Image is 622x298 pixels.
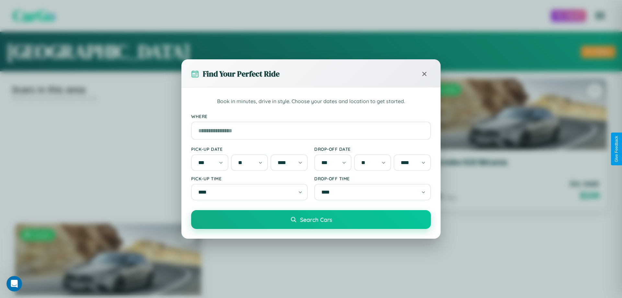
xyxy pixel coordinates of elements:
p: Book in minutes, drive in style. Choose your dates and location to get started. [191,97,431,106]
label: Where [191,113,431,119]
label: Drop-off Date [314,146,431,152]
button: Search Cars [191,210,431,229]
label: Pick-up Date [191,146,308,152]
label: Pick-up Time [191,176,308,181]
h3: Find Your Perfect Ride [203,68,280,79]
label: Drop-off Time [314,176,431,181]
span: Search Cars [300,216,332,223]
